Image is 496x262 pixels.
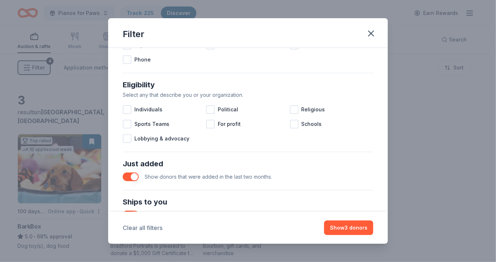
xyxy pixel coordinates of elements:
span: Lobbying & advocacy [134,134,189,143]
span: Schools [302,120,322,128]
div: Filter [123,28,144,40]
button: Clear all filters [123,223,162,232]
button: Show3 donors [324,221,373,235]
span: Sports Teams [134,120,169,128]
span: Political [218,105,238,114]
div: Eligibility [123,79,373,91]
span: For profit [218,120,241,128]
span: Individuals [134,105,162,114]
div: Just added [123,158,373,170]
div: Select any that describe you or your organization. [123,91,373,99]
div: Ships to you [123,196,373,208]
span: Show donors that were added in the last two months. [145,174,272,180]
span: Religious [302,105,325,114]
span: Phone [134,55,151,64]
